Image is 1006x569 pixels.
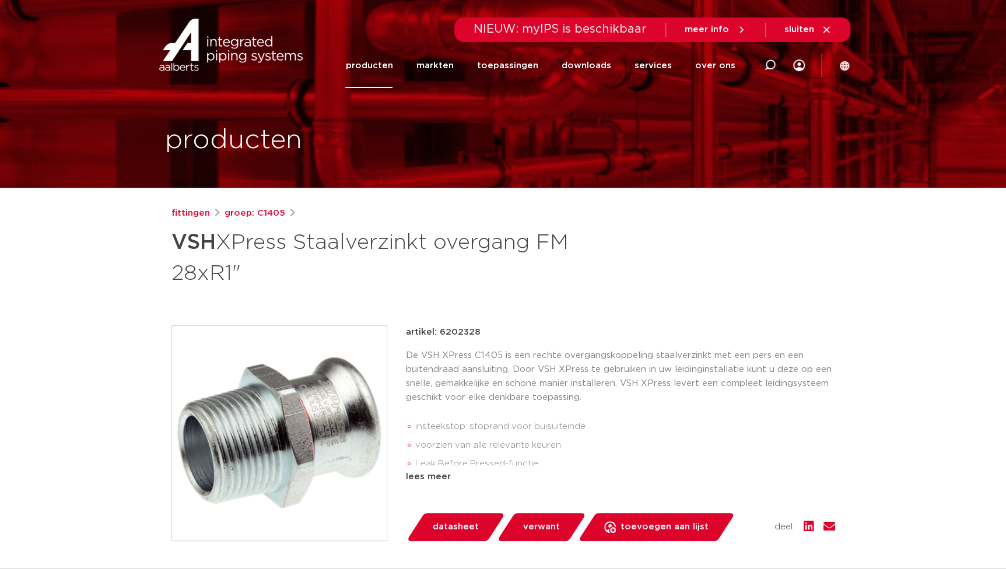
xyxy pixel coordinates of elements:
[415,417,835,436] li: insteekstop: stoprand voor buisuiteinde
[523,518,560,536] span: verwant
[621,518,709,536] span: toevoegen aan lijst
[345,43,392,88] a: producten
[406,325,481,339] p: artikel: 6202328
[476,43,538,88] a: toepassingen
[406,349,835,405] p: De VSH XPress C1405 is een rechte overgangskoppeling staalverzinkt met een pers en een buitendraa...
[474,23,647,35] span: NIEUW: myIPS is beschikbaar
[496,513,586,541] a: verwant
[416,43,453,88] a: markten
[415,436,835,455] li: voorzien van alle relevante keuren
[695,43,735,88] a: over ons
[784,25,814,34] span: sluiten
[171,232,216,253] strong: VSH
[172,326,387,540] img: Product Image for VSH XPress Staalverzinkt overgang FM 28xR1"
[561,43,611,88] a: downloads
[685,24,746,35] a: meer info
[345,43,735,88] nav: Menu
[171,206,210,220] a: fittingen
[433,518,479,536] span: datasheet
[406,513,505,541] a: datasheet
[165,122,302,159] h1: producten
[415,455,835,473] li: Leak Before Pressed-functie
[171,225,609,288] h1: XPress Staalverzinkt overgang FM 28xR1"
[784,24,832,35] a: sluiten
[225,206,285,220] a: groep: C1405
[406,470,835,484] div: lees meer
[774,520,794,534] span: deel:
[634,43,671,88] a: services
[685,25,729,34] span: meer info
